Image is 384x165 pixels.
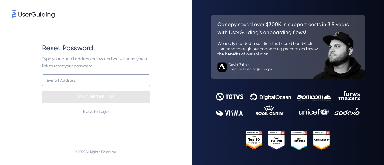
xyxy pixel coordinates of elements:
[78,92,114,102] p: SEND ME THE LINK
[246,131,330,150] img: 25303e33045975176eb484905ab012ff.svg
[75,148,117,155] span: © 2025 All Rights Reserved.
[216,91,360,116] img: 9302ce2ac39453076f5bc0f2f2ca889b.svg
[211,15,365,79] img: 26c0aa7c25a843aed4baddd2b5e0fa68.svg
[83,109,109,114] a: Back to Login
[12,10,55,18] img: 8faab4ba6bc7696a72372aa768b0286c.svg
[42,56,148,68] span: Type your e-mail address below and we will send you a link to reset your password.
[42,43,93,53] span: Reset Password
[42,74,150,86] input: john@example.com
